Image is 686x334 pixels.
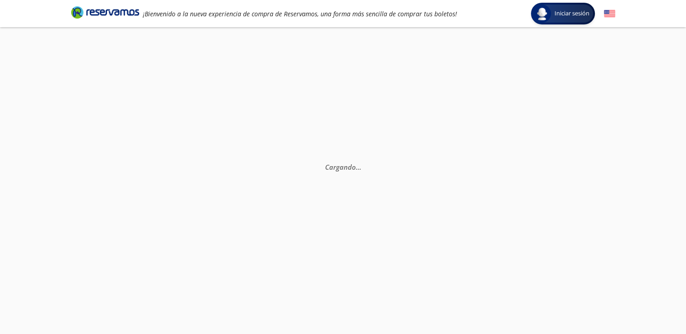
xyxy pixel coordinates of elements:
[143,10,457,18] em: ¡Bienvenido a la nueva experiencia de compra de Reservamos, una forma más sencilla de comprar tus...
[551,9,593,18] span: Iniciar sesión
[325,162,361,172] em: Cargando
[355,162,357,172] span: .
[71,5,139,19] i: Brand Logo
[71,5,139,22] a: Brand Logo
[359,162,361,172] span: .
[357,162,359,172] span: .
[604,8,615,19] button: English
